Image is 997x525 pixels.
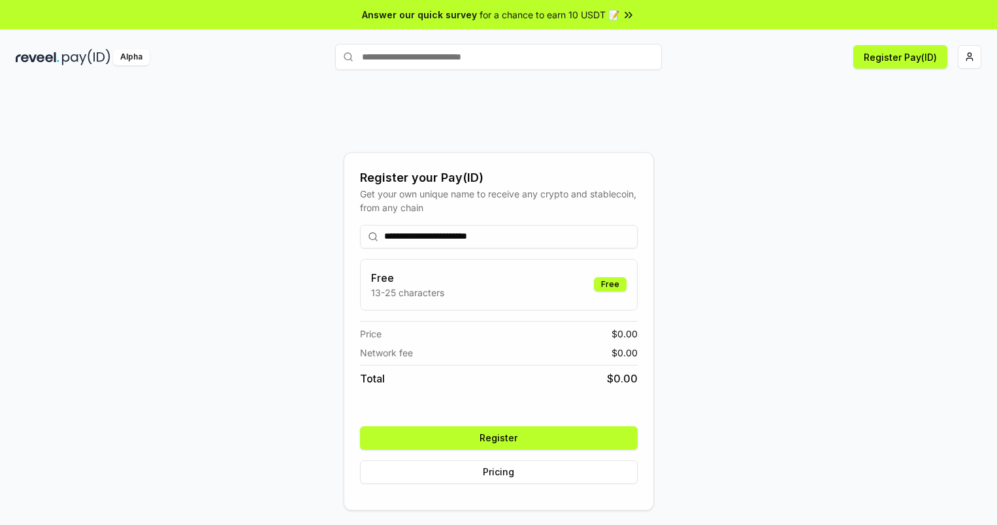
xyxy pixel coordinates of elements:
[360,460,638,484] button: Pricing
[612,327,638,341] span: $ 0.00
[853,45,947,69] button: Register Pay(ID)
[360,371,385,386] span: Total
[480,8,619,22] span: for a chance to earn 10 USDT 📝
[607,371,638,386] span: $ 0.00
[360,169,638,187] div: Register your Pay(ID)
[16,49,59,65] img: reveel_dark
[360,346,413,360] span: Network fee
[362,8,477,22] span: Answer our quick survey
[62,49,110,65] img: pay_id
[612,346,638,360] span: $ 0.00
[360,327,382,341] span: Price
[360,187,638,214] div: Get your own unique name to receive any crypto and stablecoin, from any chain
[371,270,444,286] h3: Free
[594,277,627,292] div: Free
[371,286,444,299] p: 13-25 characters
[360,426,638,450] button: Register
[113,49,150,65] div: Alpha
